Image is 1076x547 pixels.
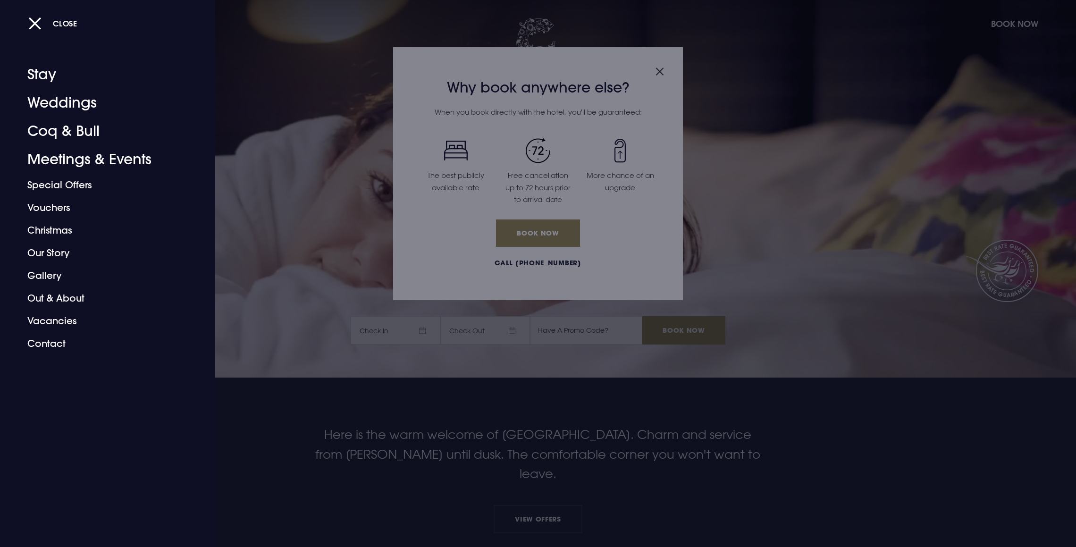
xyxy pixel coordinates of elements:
[27,242,177,264] a: Our Story
[27,117,177,145] a: Coq & Bull
[27,332,177,355] a: Contact
[27,287,177,310] a: Out & About
[27,310,177,332] a: Vacancies
[27,174,177,196] a: Special Offers
[27,89,177,117] a: Weddings
[27,196,177,219] a: Vouchers
[27,145,177,174] a: Meetings & Events
[53,18,77,28] span: Close
[28,14,77,33] button: Close
[27,264,177,287] a: Gallery
[27,60,177,89] a: Stay
[27,219,177,242] a: Christmas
